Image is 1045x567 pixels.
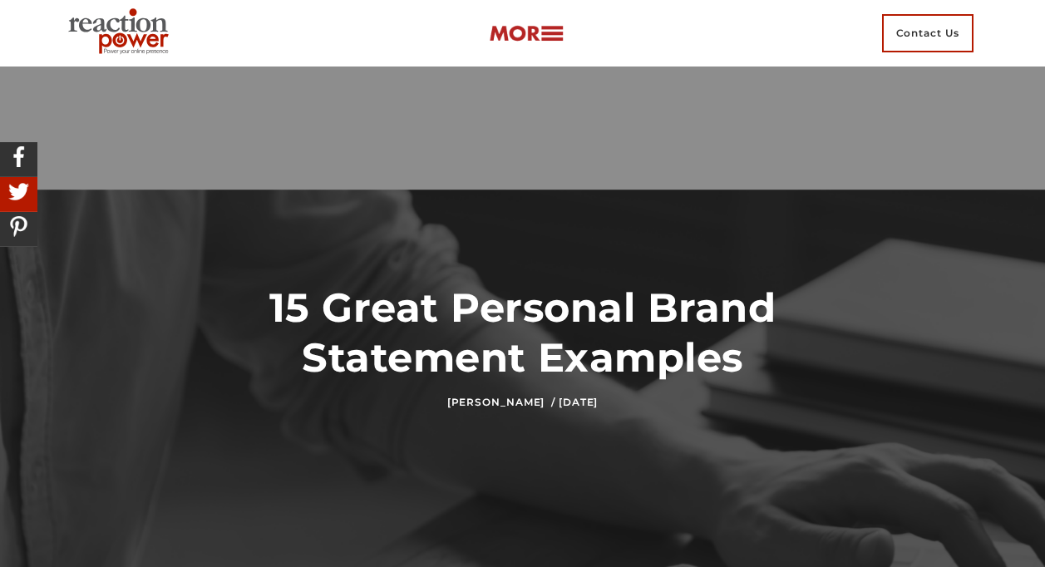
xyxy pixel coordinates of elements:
[219,283,826,382] h1: 15 Great Personal Brand Statement Examples
[4,177,33,206] img: Share On Twitter
[489,24,564,43] img: more-btn.png
[4,142,33,171] img: Share On Facebook
[4,212,33,241] img: Share On Pinterest
[447,396,555,408] a: [PERSON_NAME] /
[559,396,598,408] time: [DATE]
[62,3,182,63] img: Executive Branding | Personal Branding Agency
[882,14,974,52] span: Contact Us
